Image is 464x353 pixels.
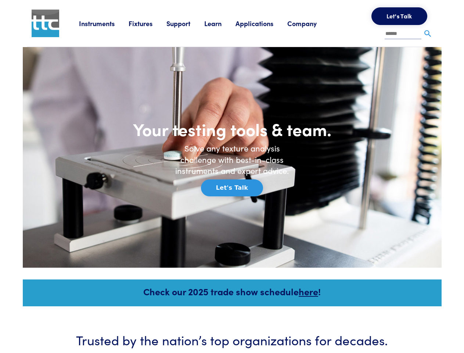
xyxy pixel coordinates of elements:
h3: Trusted by the nation’s top organizations for decades. [45,331,420,349]
img: ttc_logo_1x1_v1.0.png [32,10,59,37]
a: Support [166,19,204,28]
button: Let's Talk [201,179,263,196]
h1: Your testing tools & team. [107,118,357,140]
a: here [299,285,318,298]
button: Let's Talk [371,7,427,25]
a: Learn [204,19,235,28]
h6: Solve any texture analysis challenge with best-in-class instruments and expert advice. [170,143,295,176]
a: Instruments [79,19,129,28]
a: Company [287,19,331,28]
a: Fixtures [129,19,166,28]
a: Applications [235,19,287,28]
h5: Check our 2025 trade show schedule ! [33,285,432,298]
